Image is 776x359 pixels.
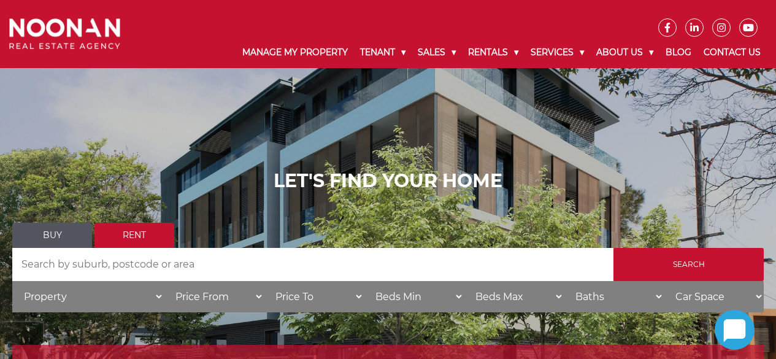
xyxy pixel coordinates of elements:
[12,223,92,248] a: Buy
[613,248,764,281] input: Search
[12,248,613,281] input: Search by suburb, postcode or area
[12,170,764,192] h1: LET'S FIND YOUR HOME
[462,37,524,68] a: Rentals
[697,37,767,68] a: Contact Us
[659,37,697,68] a: Blog
[412,37,462,68] a: Sales
[9,18,120,49] img: Noonan Real Estate Agency
[590,37,659,68] a: About Us
[236,37,354,68] a: Manage My Property
[524,37,590,68] a: Services
[94,223,174,248] a: Rent
[354,37,412,68] a: Tenant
